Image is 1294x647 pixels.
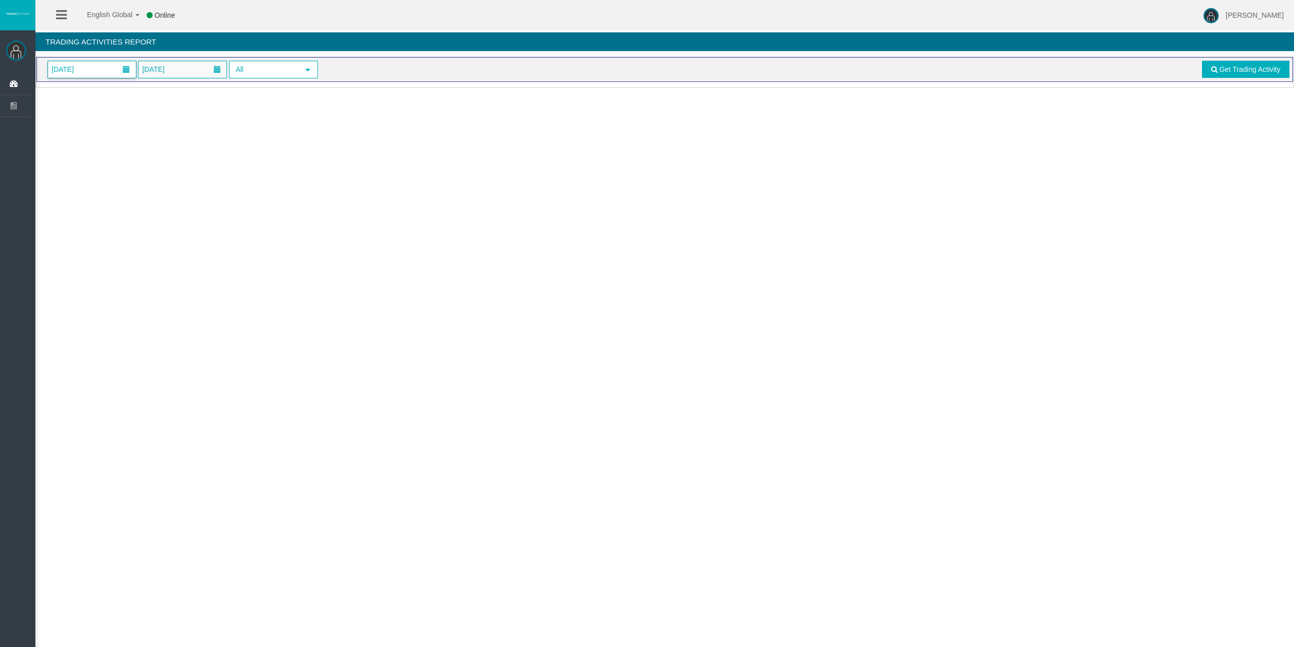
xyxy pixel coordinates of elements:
[1219,65,1280,73] span: Get Trading Activity
[139,62,167,76] span: [DATE]
[304,66,312,74] span: select
[35,32,1294,51] h4: Trading Activities Report
[74,11,132,19] span: English Global
[230,62,299,77] span: All
[1204,8,1219,23] img: user-image
[5,12,30,16] img: logo.svg
[1226,11,1284,19] span: [PERSON_NAME]
[49,62,77,76] span: [DATE]
[155,11,175,19] span: Online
